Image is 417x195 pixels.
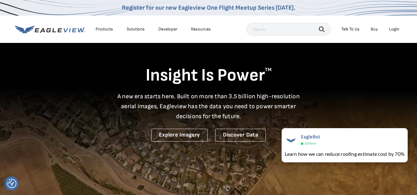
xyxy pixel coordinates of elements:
div: Learn how we can reduce roofing estimate cost by 70% [285,150,405,158]
a: Developer [158,26,177,32]
button: Consent Preferences [7,179,16,188]
div: Talk To Us [341,26,360,32]
div: Products [96,26,113,32]
img: Revisit consent button [7,179,16,188]
p: A new era starts here. Built on more than 3.5 billion high-resolution aerial images, Eagleview ha... [114,91,304,121]
div: Resources [191,26,211,32]
span: Online [305,141,316,146]
input: Search [246,23,331,35]
div: Login [389,26,399,32]
img: EagleBot [285,134,297,146]
span: EagleBot [301,134,320,140]
a: Discover Data [215,129,266,142]
a: Explore Imagery [151,129,208,142]
a: Buy [371,26,378,32]
div: Solutions [127,26,145,32]
sup: TM [265,67,272,73]
h1: Insight Is Power [15,65,402,86]
a: Register for our new Eagleview One Flight Meetup Series [DATE]. [122,4,295,12]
